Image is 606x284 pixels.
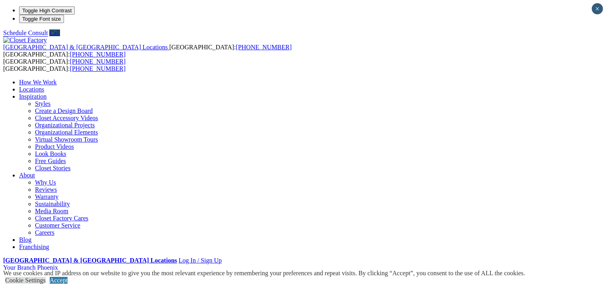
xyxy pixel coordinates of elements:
a: Organizational Projects [35,122,95,128]
a: Warranty [35,193,58,200]
a: Careers [35,229,54,236]
a: Inspiration [19,93,46,100]
a: Franchising [19,243,49,250]
img: Closet Factory [3,37,47,44]
a: Organizational Elements [35,129,98,136]
a: [PHONE_NUMBER] [70,65,126,72]
button: Toggle High Contrast [19,6,75,15]
a: Call [49,29,60,36]
a: [GEOGRAPHIC_DATA] & [GEOGRAPHIC_DATA] Locations [3,44,169,51]
div: We use cookies and IP address on our website to give you the most relevant experience by remember... [3,270,525,277]
a: Free Guides [35,158,66,164]
span: Your Branch [3,264,35,271]
a: [PHONE_NUMBER] [70,58,126,65]
a: Create a Design Board [35,107,93,114]
a: Reviews [35,186,57,193]
a: Cookie Settings [5,277,46,284]
span: [GEOGRAPHIC_DATA] & [GEOGRAPHIC_DATA] Locations [3,44,168,51]
a: Sustainability [35,200,70,207]
span: [GEOGRAPHIC_DATA]: [GEOGRAPHIC_DATA]: [3,44,292,58]
span: Toggle High Contrast [22,8,72,14]
a: Locations [19,86,44,93]
span: Phoenix [37,264,58,271]
a: [PHONE_NUMBER] [236,44,291,51]
a: About [19,172,35,179]
a: Why Us [35,179,56,186]
a: [GEOGRAPHIC_DATA] & [GEOGRAPHIC_DATA] Locations [3,257,177,264]
a: Schedule Consult [3,29,48,36]
a: [PHONE_NUMBER] [70,51,126,58]
a: Look Books [35,150,66,157]
a: Accept [50,277,68,284]
a: Log In / Sign Up [178,257,221,264]
button: Toggle Font size [19,15,64,23]
a: Product Videos [35,143,74,150]
a: Blog [19,236,31,243]
a: Media Room [35,208,68,214]
span: Toggle Font size [22,16,61,22]
a: Virtual Showroom Tours [35,136,98,143]
a: Customer Service [35,222,80,229]
a: Closet Factory Cares [35,215,88,222]
a: Styles [35,100,50,107]
a: Closet Stories [35,165,70,171]
span: [GEOGRAPHIC_DATA]: [GEOGRAPHIC_DATA]: [3,58,126,72]
a: How We Work [19,79,57,86]
button: Close [592,3,603,14]
a: Closet Accessory Videos [35,115,98,121]
a: Your Branch Phoenix [3,264,58,271]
